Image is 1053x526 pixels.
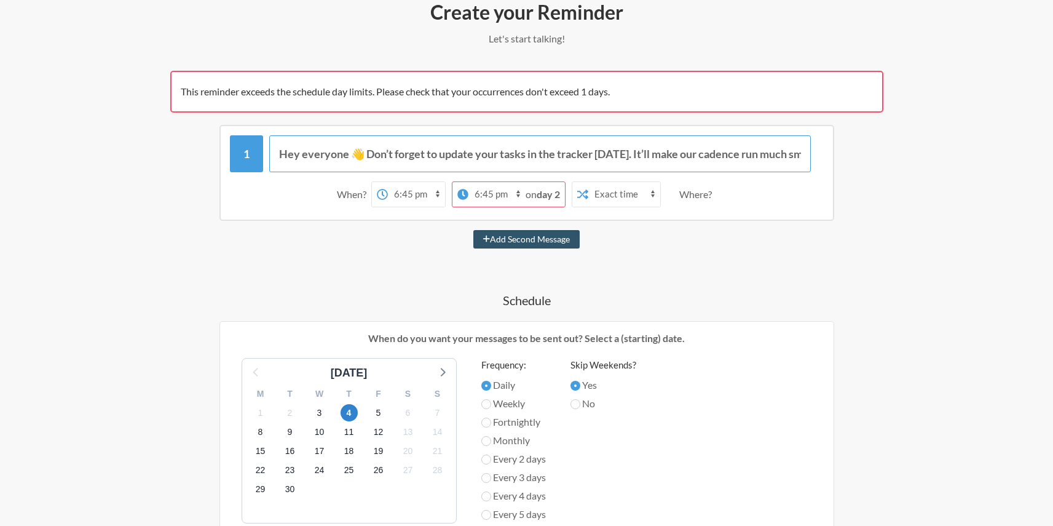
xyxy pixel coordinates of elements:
button: Add Second Message [473,230,580,249]
span: Sunday 12 October 2025 [370,423,387,440]
span: Monday 20 October 2025 [400,443,417,460]
span: Saturday 4 October 2025 [341,404,358,421]
div: [DATE] [326,365,373,381]
div: S [393,385,423,404]
span: Wednesday 22 October 2025 [252,462,269,479]
span: Sunday 5 October 2025 [370,404,387,421]
p: Let's start talking! [170,31,883,46]
input: Fortnightly [481,418,491,428]
label: Every 4 days [481,488,546,503]
span: Sunday 26 October 2025 [370,462,387,479]
label: Every 2 days [481,452,546,466]
label: Every 5 days [481,507,546,522]
span: Friday 3 October 2025 [311,404,328,421]
input: Yes [570,381,580,391]
div: F [364,385,393,404]
span: Thursday 16 October 2025 [282,443,299,460]
label: Monthly [481,433,546,448]
span: Thursday 2 October 2025 [282,404,299,421]
input: Every 5 days [481,510,491,520]
div: W [305,385,334,404]
span: on [526,188,560,200]
div: T [334,385,364,404]
input: Every 2 days [481,455,491,464]
input: Weekly [481,399,491,409]
span: Monday 13 October 2025 [400,423,417,440]
span: Saturday 25 October 2025 [341,462,358,479]
div: S [423,385,452,404]
input: Every 4 days [481,492,491,501]
label: Frequency: [481,358,546,372]
div: T [275,385,305,404]
input: Monthly [481,436,491,446]
div: M [246,385,275,404]
span: Tuesday 14 October 2025 [429,423,446,440]
h4: Schedule [170,292,883,309]
input: No [570,399,580,409]
span: Thursday 23 October 2025 [282,462,299,479]
span: Tuesday 28 October 2025 [429,462,446,479]
span: Friday 17 October 2025 [311,443,328,460]
input: Every 3 days [481,473,491,483]
span: Friday 24 October 2025 [311,462,328,479]
span: Tuesday 21 October 2025 [429,443,446,460]
span: Sunday 19 October 2025 [370,443,387,460]
span: Thursday 9 October 2025 [282,423,299,440]
span: Wednesday 15 October 2025 [252,443,269,460]
span: Saturday 18 October 2025 [341,443,358,460]
input: Daily [481,381,491,391]
label: Skip Weekends? [570,358,636,372]
strong: day 2 [537,188,560,200]
label: No [570,396,636,411]
p: When do you want your messages to be sent out? Select a (starting) date. [229,331,824,346]
span: This reminder exceeds the schedule day limits. Please check that your occurrences don't exceed 1 ... [181,86,610,97]
input: Message [269,135,811,172]
span: Wednesday 29 October 2025 [252,481,269,498]
div: When? [337,181,371,207]
span: Friday 10 October 2025 [311,423,328,440]
span: Monday 6 October 2025 [400,404,417,421]
span: Tuesday 7 October 2025 [429,404,446,421]
span: Thursday 30 October 2025 [282,481,299,498]
span: Wednesday 8 October 2025 [252,423,269,440]
span: Monday 27 October 2025 [400,462,417,479]
label: Every 3 days [481,470,546,485]
span: Wednesday 1 October 2025 [252,404,269,421]
label: Fortnightly [481,415,546,429]
label: Weekly [481,396,546,411]
span: Saturday 11 October 2025 [341,423,358,440]
label: Daily [481,378,546,393]
div: Where? [679,181,717,207]
label: Yes [570,378,636,393]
